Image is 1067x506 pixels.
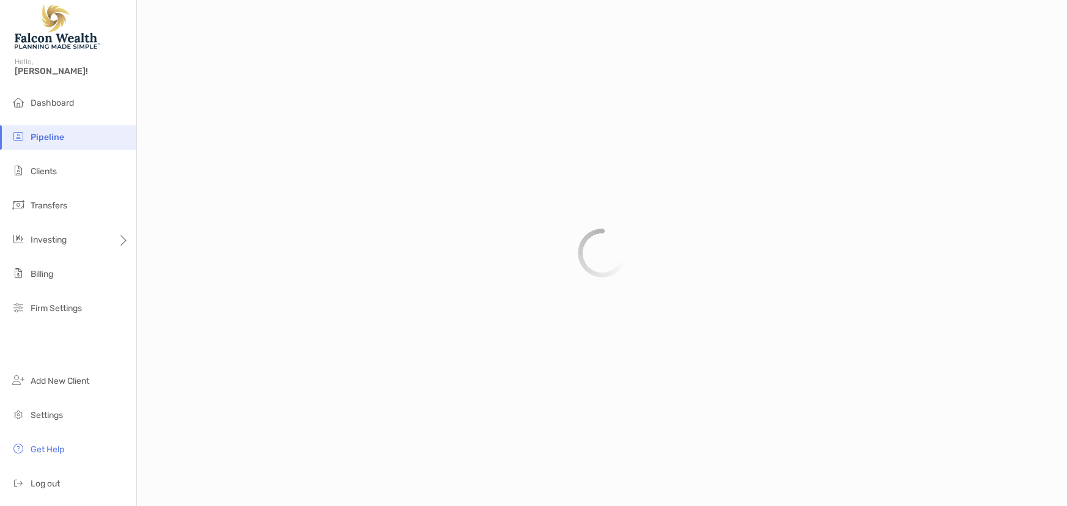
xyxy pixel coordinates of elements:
img: billing icon [11,266,26,280]
img: firm-settings icon [11,300,26,315]
span: Investing [31,235,67,245]
span: Add New Client [31,376,89,386]
img: dashboard icon [11,95,26,109]
img: logout icon [11,475,26,490]
span: Dashboard [31,98,74,108]
img: Falcon Wealth Planning Logo [15,5,100,49]
img: clients icon [11,163,26,178]
span: Transfers [31,200,67,211]
img: get-help icon [11,441,26,456]
span: [PERSON_NAME]! [15,66,129,76]
img: pipeline icon [11,129,26,144]
img: investing icon [11,232,26,246]
img: add_new_client icon [11,373,26,387]
img: transfers icon [11,197,26,212]
span: Log out [31,479,60,489]
span: Settings [31,410,63,420]
span: Clients [31,166,57,177]
img: settings icon [11,407,26,422]
span: Get Help [31,444,64,455]
span: Billing [31,269,53,279]
span: Pipeline [31,132,64,142]
span: Firm Settings [31,303,82,313]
